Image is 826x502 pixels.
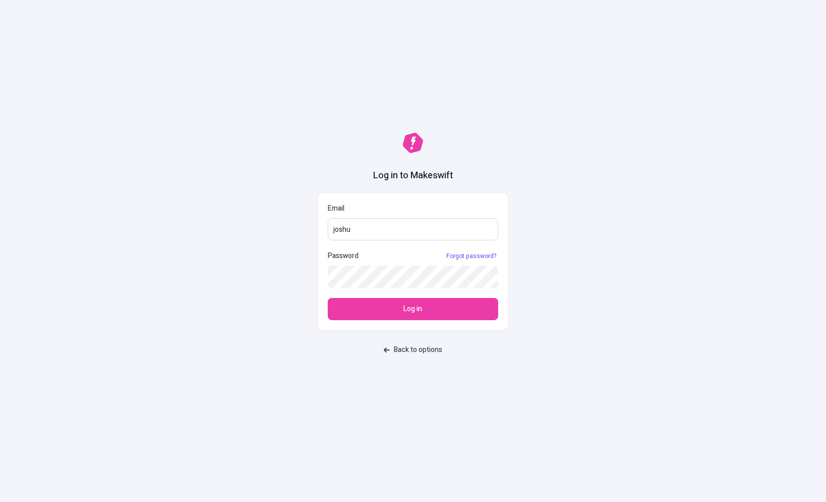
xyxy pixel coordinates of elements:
p: Password [328,250,359,262]
span: Log in [404,304,423,315]
a: Forgot password? [444,252,498,260]
p: Email [328,203,498,214]
input: Email [328,218,498,240]
span: Back to options [394,344,442,356]
button: Back to options [378,341,448,359]
button: Log in [328,298,498,320]
h1: Log in to Makeswift [373,169,453,182]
